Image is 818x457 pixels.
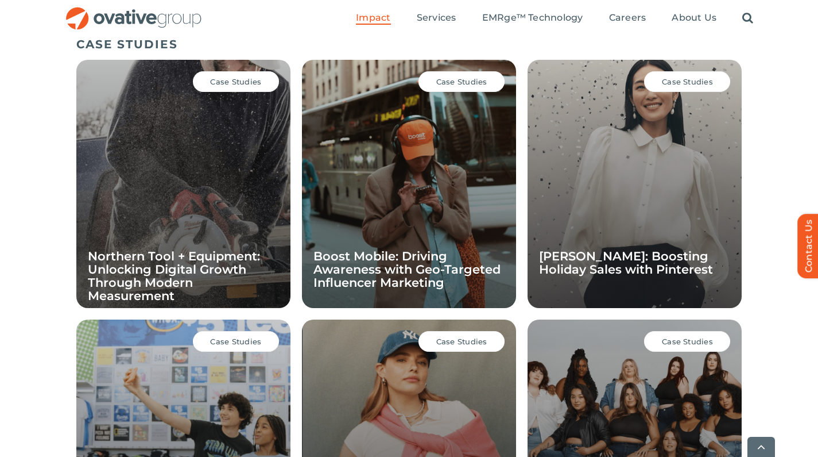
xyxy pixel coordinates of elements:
[609,12,646,25] a: Careers
[313,249,501,290] a: Boost Mobile: Driving Awareness with Geo-Targeted Influencer Marketing
[356,12,390,25] a: Impact
[742,12,753,25] a: Search
[609,12,646,24] span: Careers
[672,12,716,25] a: About Us
[417,12,456,24] span: Services
[356,12,390,24] span: Impact
[88,249,260,303] a: Northern Tool + Equipment: Unlocking Digital Growth Through Modern Measurement
[672,12,716,24] span: About Us
[482,12,583,25] a: EMRge™ Technology
[539,249,713,276] a: [PERSON_NAME]: Boosting Holiday Sales with Pinterest
[76,37,742,51] h5: CASE STUDIES
[65,6,203,17] a: OG_Full_horizontal_RGB
[482,12,583,24] span: EMRge™ Technology
[417,12,456,25] a: Services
